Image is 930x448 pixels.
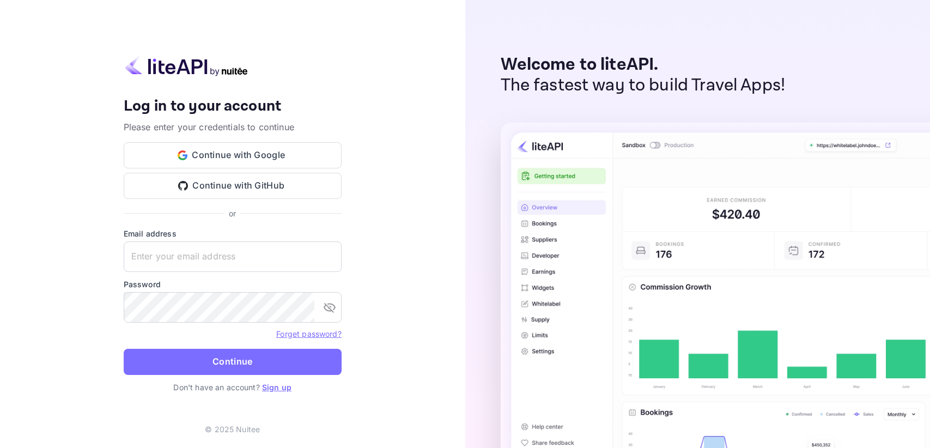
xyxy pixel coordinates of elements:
[124,349,342,375] button: Continue
[124,241,342,272] input: Enter your email address
[262,383,291,392] a: Sign up
[124,142,342,168] button: Continue with Google
[276,328,341,339] a: Forget password?
[205,423,260,435] p: © 2025 Nuitee
[124,55,249,76] img: liteapi
[124,97,342,116] h4: Log in to your account
[501,55,786,75] p: Welcome to liteAPI.
[124,228,342,239] label: Email address
[276,329,341,338] a: Forget password?
[124,382,342,393] p: Don't have an account?
[124,120,342,134] p: Please enter your credentials to continue
[124,279,342,290] label: Password
[124,173,342,199] button: Continue with GitHub
[319,296,341,318] button: toggle password visibility
[229,208,236,219] p: or
[501,75,786,96] p: The fastest way to build Travel Apps!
